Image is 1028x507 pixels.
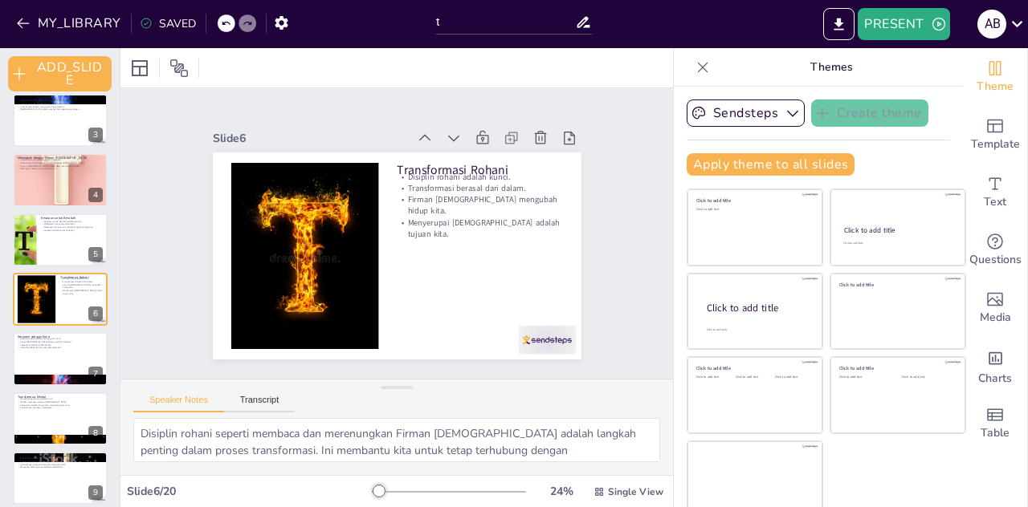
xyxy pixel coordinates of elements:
[18,407,103,410] p: Pembentukan karakter diperlukan.
[60,283,103,289] p: Firman [DEMOGRAPHIC_DATA] mengubah hidup kita.
[60,290,103,295] p: Menyerupai [DEMOGRAPHIC_DATA] adalah tujuan kita.
[13,392,108,445] div: 8
[18,156,103,160] p: Melangkah dengan Firman [DEMOGRAPHIC_DATA]
[984,193,1006,211] span: Text
[12,10,128,36] button: MY_LIBRARY
[133,418,660,462] textarea: Disiplin rohani seperti membaca dan merenungkan Firman [DEMOGRAPHIC_DATA] adalah langkah penting ...
[542,484,581,499] div: 24 %
[858,8,949,40] button: PRESENT
[18,404,103,407] p: Keberanian adalah bagian dari mentalitas pemenang.
[963,337,1027,395] div: Add charts and graphs
[18,162,103,165] p: Kemenangan kita bergantung pada kesetiaan [DEMOGRAPHIC_DATA].
[963,221,1027,279] div: Get real-time input from your audience
[18,96,103,101] p: Kemenangan Sejati
[18,105,103,108] p: Transformasi adalah proses yang harus dijalani.
[88,367,103,381] div: 7
[60,275,103,280] p: Transformasi Rohani
[963,48,1027,106] div: Change the overall theme
[41,220,103,223] p: Kesiapan untuk berubah adalah penting.
[980,309,1011,327] span: Media
[13,452,108,505] div: 9
[687,153,855,176] button: Apply theme to all slides
[696,208,811,212] div: Click to add text
[88,188,103,202] div: 4
[140,16,196,31] div: SAVED
[18,168,103,171] p: Melangkah dengan iman adalah kunci.
[839,281,954,287] div: Click to add title
[736,375,772,379] div: Click to add text
[169,59,189,78] span: Position
[963,164,1027,221] div: Add text boxes
[18,347,103,350] p: Ketaatan adalah proses yang berkelanjutan.
[41,229,103,232] p: Ketaatan adalah tanda kesiapan.
[981,424,1010,442] span: Table
[41,225,103,229] p: Melangkah dengan iman adalah langkah selanjutnya.
[696,365,811,371] div: Click to add title
[18,159,103,162] p: Yosua menerima perintah untuk melangkah.
[41,215,103,220] p: Kesiapan untuk Berubah
[18,460,103,464] p: Trauma masa lalu dapat menghambat kita.
[88,485,103,500] div: 9
[707,302,810,315] div: Click to add title
[18,398,103,401] p: Mentalitas pemenang adalah kunci.
[977,10,1006,39] div: a b
[843,241,950,245] div: Click to add text
[823,8,855,40] button: EXPORT_TO_POWERPOINT
[608,485,663,498] span: Single View
[407,172,572,218] p: Disiplin rohani adalah kunci.
[18,164,103,168] p: Firman [DEMOGRAPHIC_DATA] adalah dasar dari setiap langkah.
[41,222,103,225] p: Melepaskan masa lalu diperlukan.
[224,395,296,412] button: Transcript
[687,99,805,127] button: Sendsteps
[436,10,574,34] input: INSERT_TITLE
[18,394,103,399] p: Transformasi Mental
[18,400,103,404] p: Melihat tantangan dengan [DEMOGRAPHIC_DATA].
[8,56,112,91] button: ADD_SLIDE
[18,344,103,347] p: Ketaatan membawa keberhasilan.
[13,213,108,266] div: 5
[902,375,953,379] div: Click to add text
[811,99,928,127] button: Create theme
[235,95,428,150] div: Slide 6
[60,278,103,281] p: Disiplin rohani adalah kunci.
[127,55,153,81] div: Layout
[133,395,224,412] button: Speaker Notes
[696,197,811,204] div: Click to add title
[60,280,103,283] p: Transformasi berasal dari dalam.
[963,279,1027,337] div: Add images, graphics, shapes or video
[977,78,1014,95] span: Theme
[18,457,103,460] p: Bisikan dunia dapat melemahkan iman.
[13,153,108,206] div: 4
[400,195,567,252] p: Firman [DEMOGRAPHIC_DATA] mengubah hidup kita.
[408,163,573,214] p: Transformasi Rohani
[18,102,103,105] p: Ketaatan kepada [DEMOGRAPHIC_DATA] adalah kunci.
[18,335,103,339] p: Ketaatan sebagai Kunci
[969,251,1022,269] span: Questions
[18,454,103,459] p: Tantangan dalam Transformasi
[839,375,890,379] div: Click to add text
[88,247,103,262] div: 5
[13,273,108,326] div: 6
[775,375,811,379] div: Click to add text
[696,375,732,379] div: Click to add text
[18,341,103,344] p: Kuasa [DEMOGRAPHIC_DATA] bekerja melalui ketaatan.
[127,484,372,499] div: Slide 6 / 20
[963,395,1027,452] div: Add a table
[971,136,1020,153] span: Template
[395,217,562,274] p: Menyerupai [DEMOGRAPHIC_DATA] adalah tujuan kita.
[18,466,103,469] p: Mengatasi tantangan memerlukan keberanian.
[844,225,951,235] div: Click to add title
[716,48,947,87] p: Themes
[978,370,1012,387] span: Charts
[13,332,108,385] div: 7
[13,94,108,147] div: 3
[405,184,569,229] p: Transformasi berasal dari dalam.
[18,338,103,341] p: Ketaatan adalah bentuk tertinggi dari iman.
[707,328,808,332] div: Click to add body
[88,306,103,321] div: 6
[977,8,1006,40] button: a b
[963,106,1027,164] div: Add ready made slides
[18,463,103,466] p: Perbandingan dengan orang lain merugikan kita.
[18,108,103,112] p: [DEMOGRAPHIC_DATA] adalah sumber dari segala kemenangan.
[88,128,103,142] div: 3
